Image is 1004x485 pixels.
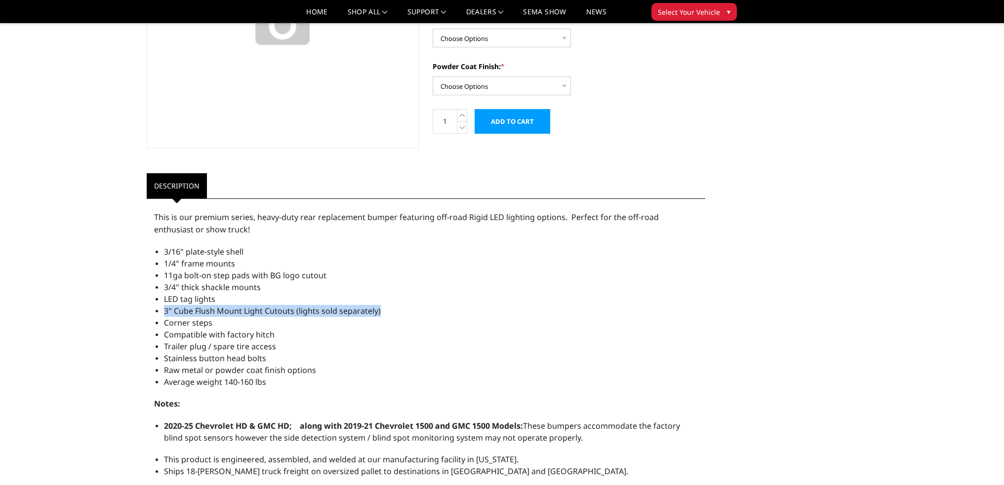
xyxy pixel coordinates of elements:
span: ▾ [727,6,730,17]
span: Ships 18-[PERSON_NAME] truck freight on oversized pallet to destinations in [GEOGRAPHIC_DATA] and... [164,466,628,477]
span: Trailer plug / spare tire access [164,341,276,352]
span: 1/4" frame mounts [164,258,235,269]
span: 3" Cube Flush Mount Light Cutouts (lights sold separately) [164,305,381,316]
span: Compatible with factory hitch [164,329,275,340]
a: Description [147,173,207,198]
span: This is our premium series, heavy-duty rear replacement bumper featuring off-road Rigid LED light... [154,212,659,235]
span: Raw metal or powder coat finish options [164,365,316,375]
span: Corner steps [164,317,212,328]
span: These bumpers accommodate the factory blind spot sensors however the side detection system / blin... [164,420,680,443]
span: 3/4" thick shackle mounts [164,282,261,293]
span: 3/16" plate-style shell [164,246,243,257]
span: Average weight 140-160 lbs [164,376,266,387]
iframe: Chat Widget [955,438,1004,485]
a: News [586,8,606,23]
strong: Notes: [154,398,180,409]
span: Stainless button head bolts [164,353,266,364]
span: This product is engineered, assembled, and welded at our manufacturing facility in [US_STATE]. [164,454,519,465]
a: Home [306,8,327,23]
span: LED tag lights [164,294,215,304]
input: Add to Cart [475,109,550,134]
a: SEMA Show [523,8,566,23]
a: shop all [348,8,388,23]
span: Select Your Vehicle [658,7,720,17]
button: Select Your Vehicle [651,3,737,21]
a: Dealers [466,8,504,23]
a: Support [407,8,446,23]
strong: 2020-25 Chevrolet HD & GMC HD; along with 2019-21 Chevrolet 1500 and GMC 1500 Models: [164,420,523,431]
span: 11ga bolt-on step pads with BG logo cutout [164,270,326,281]
label: Powder Coat Finish: [433,61,705,72]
